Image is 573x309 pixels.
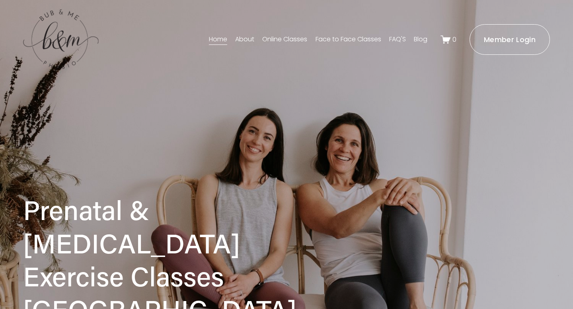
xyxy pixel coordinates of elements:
a: Blog [414,33,427,46]
a: 0 items in cart [440,35,456,44]
a: About [235,33,254,46]
a: Home [209,33,227,46]
ms-portal-inner: Member Login [484,35,536,44]
a: Online Classes [262,33,307,46]
img: bubandme [23,9,99,70]
a: FAQ'S [389,33,406,46]
a: Member Login [470,24,550,55]
span: 0 [452,35,456,44]
a: Face to Face Classes [316,33,381,46]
